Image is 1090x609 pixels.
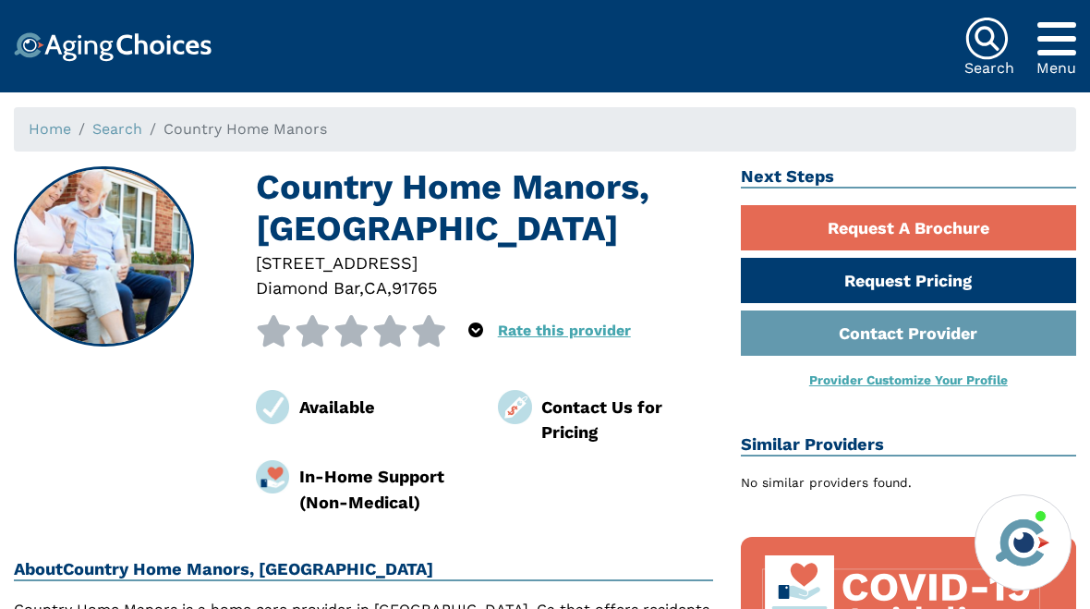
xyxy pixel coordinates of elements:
[741,258,1076,303] a: Request Pricing
[741,311,1076,356] a: Contact Provider
[741,434,1076,457] h2: Similar Providers
[359,278,364,298] span: ,
[498,322,631,339] a: Rate this provider
[1036,17,1076,61] div: Popover trigger
[14,107,1076,152] nav: breadcrumb
[299,464,471,515] div: In-Home Support (Non-Medical)
[741,473,1076,493] div: No similar providers found.
[991,511,1054,574] img: avatar
[392,275,438,300] div: 91765
[809,372,1008,387] a: Provider Customize Your Profile
[299,395,471,420] div: Available
[29,120,71,138] a: Home
[541,395,713,445] div: Contact Us for Pricing
[741,166,1076,189] h2: Next Steps
[1036,61,1076,76] div: Menu
[468,315,483,347] div: Popover trigger
[256,166,713,250] h1: Country Home Manors, [GEOGRAPHIC_DATA]
[364,278,387,298] span: CA
[964,17,1009,61] img: search-icon.svg
[16,168,193,346] img: Country Home Manors, Diamond Bar CA
[256,250,713,275] div: [STREET_ADDRESS]
[964,61,1014,76] div: Search
[741,205,1076,250] a: Request A Brochure
[14,559,713,581] h2: About Country Home Manors, [GEOGRAPHIC_DATA]
[92,120,142,138] a: Search
[14,32,212,62] img: Choice!
[163,120,327,138] span: Country Home Manors
[387,278,392,298] span: ,
[256,278,359,298] span: Diamond Bar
